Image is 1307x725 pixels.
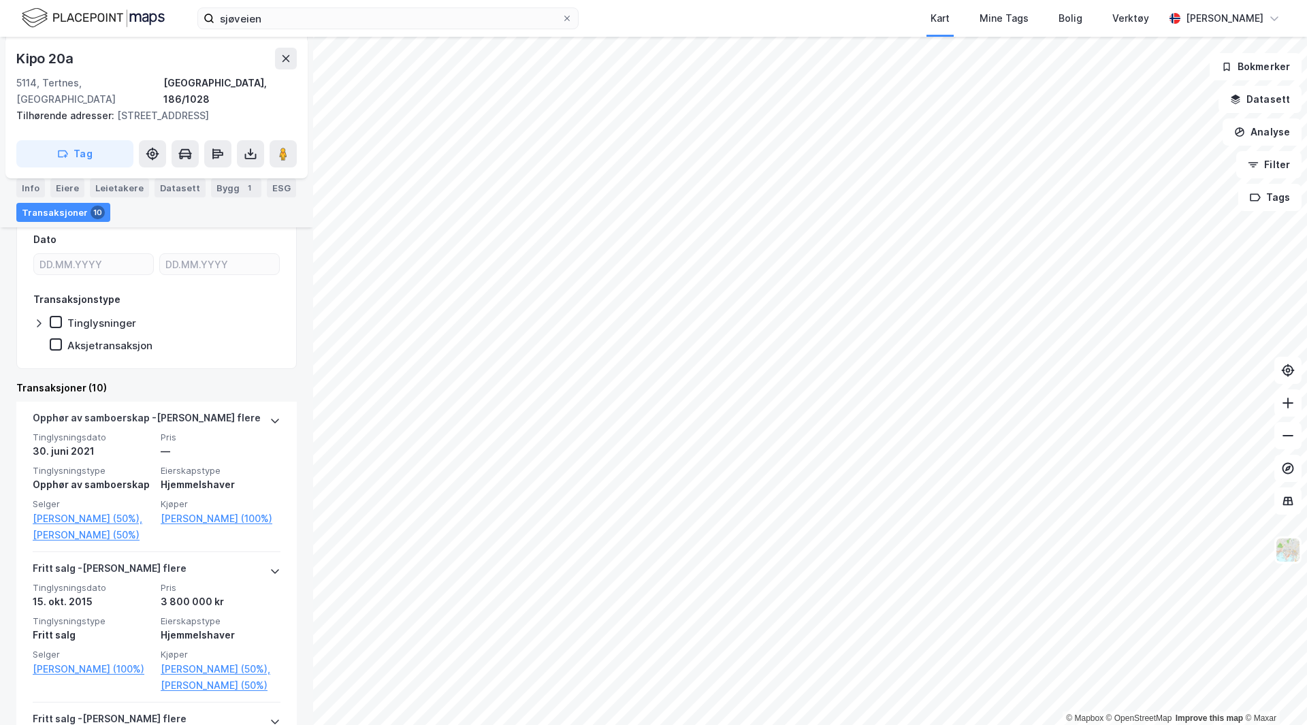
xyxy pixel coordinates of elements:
span: Pris [161,432,280,443]
div: Kontrollprogram for chat [1239,660,1307,725]
div: Opphør av samboerskap - [PERSON_NAME] flere [33,410,261,432]
button: Analyse [1223,118,1302,146]
div: 10 [91,206,105,219]
a: OpenStreetMap [1106,713,1172,723]
div: 5114, Tertnes, [GEOGRAPHIC_DATA] [16,75,163,108]
div: Fritt salg - [PERSON_NAME] flere [33,560,187,582]
a: [PERSON_NAME] (100%) [161,511,280,527]
span: Tinglysningsdato [33,432,152,443]
div: 3 800 000 kr [161,594,280,610]
div: 1 [242,181,256,195]
span: Tilhørende adresser: [16,110,117,121]
div: Bygg [211,178,261,197]
input: Søk på adresse, matrikkel, gårdeiere, leietakere eller personer [214,8,562,29]
span: Selger [33,498,152,510]
button: Datasett [1219,86,1302,113]
button: Filter [1236,151,1302,178]
span: Tinglysningstype [33,465,152,477]
div: [GEOGRAPHIC_DATA], 186/1028 [163,75,297,108]
span: Tinglysningstype [33,615,152,627]
span: Selger [33,649,152,660]
button: Tags [1238,184,1302,211]
div: Datasett [155,178,206,197]
a: [PERSON_NAME] (50%), [33,511,152,527]
div: — [161,443,280,460]
div: 15. okt. 2015 [33,594,152,610]
span: Tinglysningsdato [33,582,152,594]
iframe: Chat Widget [1239,660,1307,725]
a: [PERSON_NAME] (100%) [33,661,152,677]
div: Aksjetransaksjon [67,339,152,352]
div: Kipo 20a [16,48,76,69]
div: Hjemmelshaver [161,627,280,643]
span: Pris [161,582,280,594]
div: Eiere [50,178,84,197]
div: [PERSON_NAME] [1186,10,1263,27]
div: ESG [267,178,296,197]
div: Verktøy [1112,10,1149,27]
span: Kjøper [161,498,280,510]
div: Tinglysninger [67,317,136,329]
div: Bolig [1059,10,1082,27]
div: Leietakere [90,178,149,197]
div: Fritt salg [33,627,152,643]
img: logo.f888ab2527a4732fd821a326f86c7f29.svg [22,6,165,30]
span: Kjøper [161,649,280,660]
div: Info [16,178,45,197]
a: [PERSON_NAME] (50%), [161,661,280,677]
a: Mapbox [1066,713,1103,723]
div: Hjemmelshaver [161,477,280,493]
div: Mine Tags [980,10,1029,27]
span: Eierskapstype [161,615,280,627]
div: Transaksjonstype [33,291,120,308]
input: DD.MM.YYYY [34,254,153,274]
button: Tag [16,140,133,167]
div: Dato [33,231,57,248]
button: Bokmerker [1210,53,1302,80]
div: Transaksjoner [16,203,110,222]
span: Eierskapstype [161,465,280,477]
a: Improve this map [1176,713,1243,723]
div: Kart [931,10,950,27]
a: [PERSON_NAME] (50%) [33,527,152,543]
div: Transaksjoner (10) [16,380,297,396]
div: Opphør av samboerskap [33,477,152,493]
div: [STREET_ADDRESS] [16,108,286,124]
div: 30. juni 2021 [33,443,152,460]
img: Z [1275,537,1301,563]
a: [PERSON_NAME] (50%) [161,677,280,694]
input: DD.MM.YYYY [160,254,279,274]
